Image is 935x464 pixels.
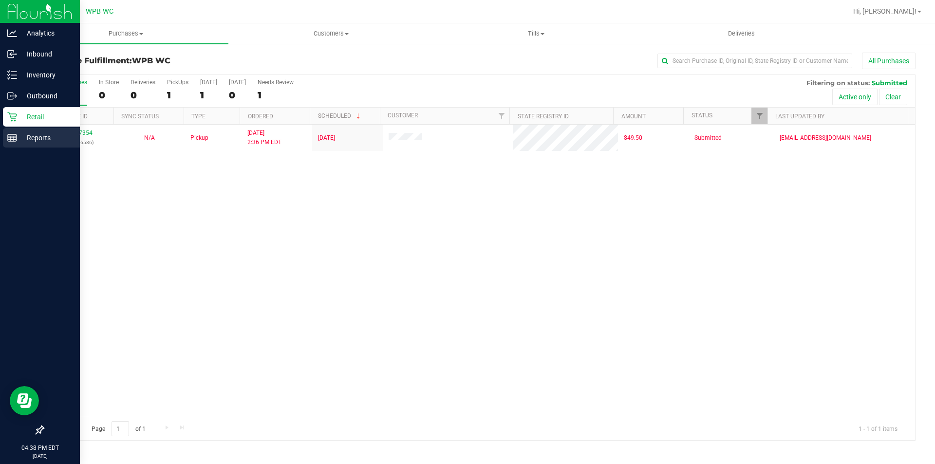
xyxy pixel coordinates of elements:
button: N/A [144,133,155,143]
a: State Registry ID [518,113,569,120]
a: Type [191,113,206,120]
button: Clear [879,89,907,105]
p: 04:38 PM EDT [4,444,75,452]
a: Purchases [23,23,228,44]
span: Customers [229,29,433,38]
inline-svg: Inbound [7,49,17,59]
a: Amount [621,113,646,120]
span: [DATE] [318,133,335,143]
div: In Store [99,79,119,86]
div: Needs Review [258,79,294,86]
div: 1 [200,90,217,101]
inline-svg: Reports [7,133,17,143]
span: Tills [434,29,638,38]
a: Ordered [248,113,273,120]
a: Customer [388,112,418,119]
p: [DATE] [4,452,75,460]
inline-svg: Outbound [7,91,17,101]
span: Hi, [PERSON_NAME]! [853,7,916,15]
a: Sync Status [121,113,159,120]
div: 0 [99,90,119,101]
span: $49.50 [624,133,642,143]
a: Last Updated By [775,113,824,120]
a: Status [692,112,712,119]
a: Filter [751,108,767,124]
a: Filter [493,108,509,124]
span: Pickup [190,133,208,143]
span: Submitted [872,79,907,87]
p: Inventory [17,69,75,81]
p: Retail [17,111,75,123]
p: Analytics [17,27,75,39]
a: Scheduled [318,112,362,119]
p: Outbound [17,90,75,102]
h3: Purchase Fulfillment: [43,56,334,65]
inline-svg: Analytics [7,28,17,38]
span: 1 - 1 of 1 items [851,421,905,436]
span: WPB WC [132,56,170,65]
div: 0 [131,90,155,101]
span: Submitted [694,133,722,143]
div: 0 [229,90,246,101]
inline-svg: Retail [7,112,17,122]
button: All Purchases [862,53,916,69]
input: 1 [112,421,129,436]
span: Filtering on status: [806,79,870,87]
span: Deliveries [715,29,768,38]
p: Reports [17,132,75,144]
div: PickUps [167,79,188,86]
a: Deliveries [639,23,844,44]
div: [DATE] [200,79,217,86]
span: Page of 1 [83,421,153,436]
div: Deliveries [131,79,155,86]
div: 1 [167,90,188,101]
inline-svg: Inventory [7,70,17,80]
span: Purchases [23,29,228,38]
button: Active only [832,89,878,105]
a: Tills [433,23,638,44]
input: Search Purchase ID, Original ID, State Registry ID or Customer Name... [657,54,852,68]
span: [DATE] 2:36 PM EDT [247,129,281,147]
a: 11847354 [65,130,93,136]
a: Customers [228,23,433,44]
span: [EMAIL_ADDRESS][DOMAIN_NAME] [780,133,871,143]
span: WPB WC [86,7,113,16]
div: [DATE] [229,79,246,86]
iframe: Resource center [10,386,39,415]
p: Inbound [17,48,75,60]
span: Not Applicable [144,134,155,141]
div: 1 [258,90,294,101]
